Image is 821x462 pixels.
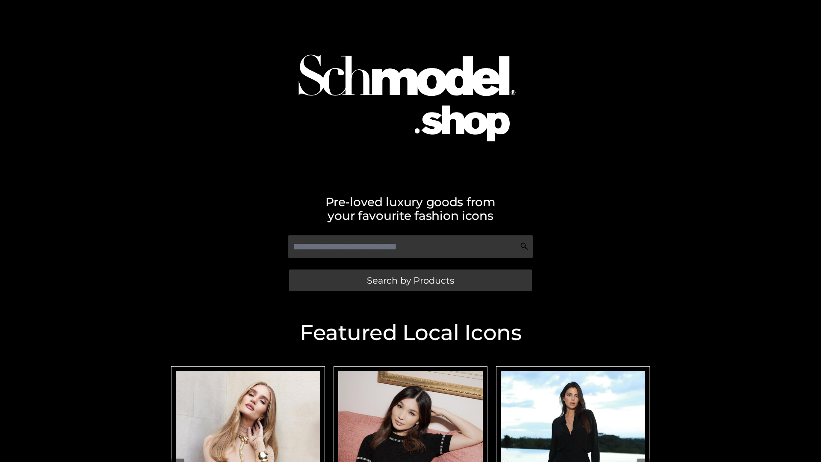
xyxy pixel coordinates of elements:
img: Search Icon [520,242,529,251]
span: Search by Products [367,276,454,285]
h2: Featured Local Icons​ [167,322,654,344]
h2: Pre-loved luxury goods from your favourite fashion icons [167,195,654,222]
a: Search by Products [289,269,532,291]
